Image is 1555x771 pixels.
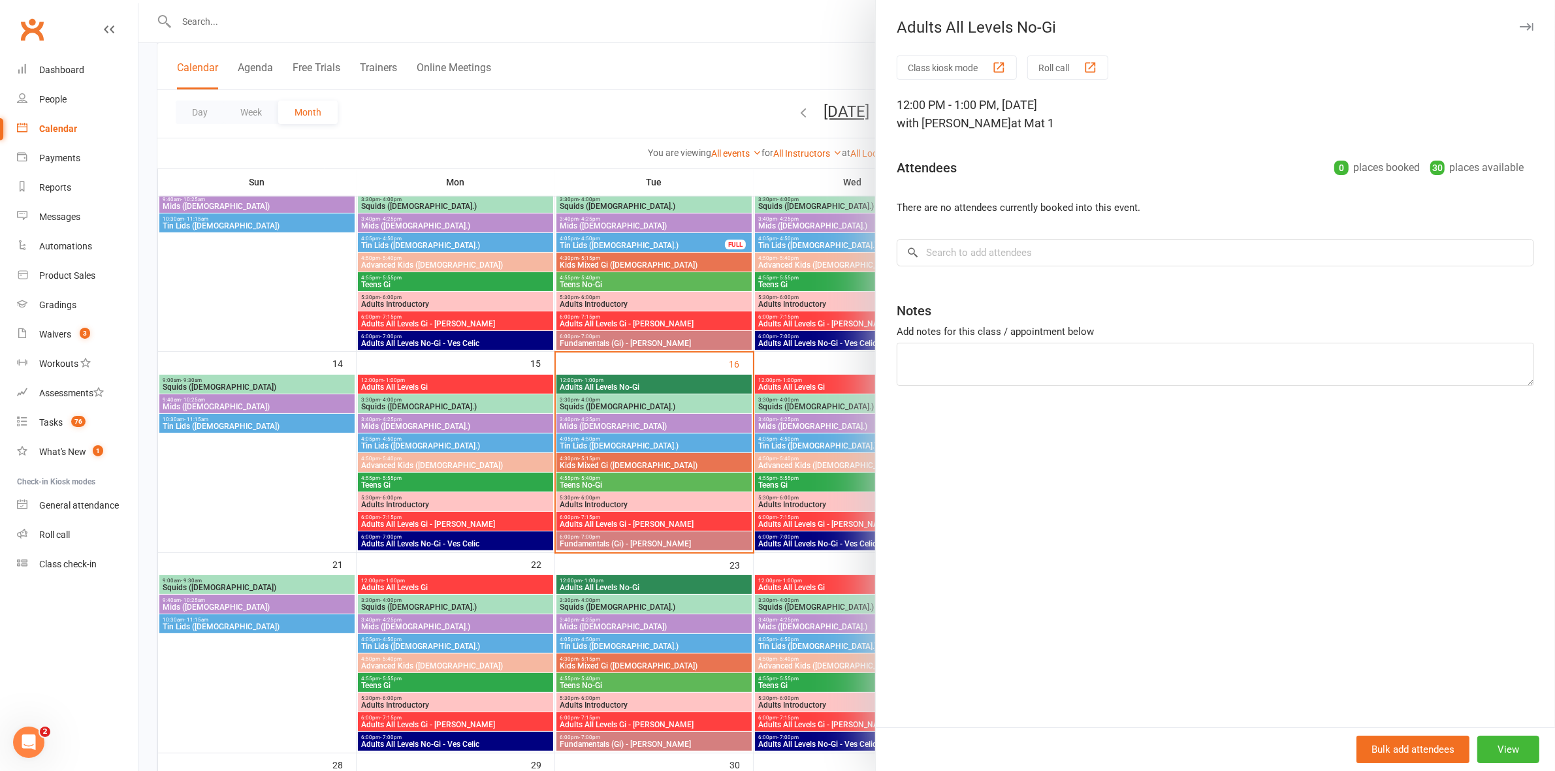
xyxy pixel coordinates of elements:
[17,349,138,379] a: Workouts
[39,447,86,457] div: What's New
[13,727,44,758] iframe: Intercom live chat
[1011,116,1054,130] span: at Mat 1
[39,123,77,134] div: Calendar
[39,182,71,193] div: Reports
[39,153,80,163] div: Payments
[1334,159,1420,177] div: places booked
[17,291,138,320] a: Gradings
[897,239,1534,266] input: Search to add attendees
[17,491,138,520] a: General attendance kiosk mode
[897,116,1011,130] span: with [PERSON_NAME]
[897,302,931,320] div: Notes
[17,202,138,232] a: Messages
[39,500,119,511] div: General attendance
[1477,736,1539,763] button: View
[93,445,103,456] span: 1
[17,320,138,349] a: Waivers 3
[876,18,1555,37] div: Adults All Levels No-Gi
[39,529,70,540] div: Roll call
[71,416,86,427] span: 76
[40,727,50,737] span: 2
[897,200,1534,215] li: There are no attendees currently booked into this event.
[17,379,138,408] a: Assessments
[1430,159,1524,177] div: places available
[39,300,76,310] div: Gradings
[39,65,84,75] div: Dashboard
[39,417,63,428] div: Tasks
[897,159,957,177] div: Attendees
[17,144,138,173] a: Payments
[1027,55,1108,80] button: Roll call
[17,408,138,437] a: Tasks 76
[39,94,67,104] div: People
[17,261,138,291] a: Product Sales
[17,520,138,550] a: Roll call
[17,550,138,579] a: Class kiosk mode
[39,559,97,569] div: Class check-in
[17,232,138,261] a: Automations
[16,13,48,46] a: Clubworx
[17,173,138,202] a: Reports
[39,329,71,339] div: Waivers
[17,55,138,85] a: Dashboard
[17,114,138,144] a: Calendar
[39,270,95,281] div: Product Sales
[80,328,90,339] span: 3
[39,358,78,369] div: Workouts
[897,324,1534,339] div: Add notes for this class / appointment below
[39,241,92,251] div: Automations
[39,388,104,398] div: Assessments
[897,96,1534,133] div: 12:00 PM - 1:00 PM, [DATE]
[1430,161,1445,175] div: 30
[39,212,80,222] div: Messages
[897,55,1017,80] button: Class kiosk mode
[17,437,138,467] a: What's New1
[1334,161,1349,175] div: 0
[17,85,138,114] a: People
[1356,736,1469,763] button: Bulk add attendees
